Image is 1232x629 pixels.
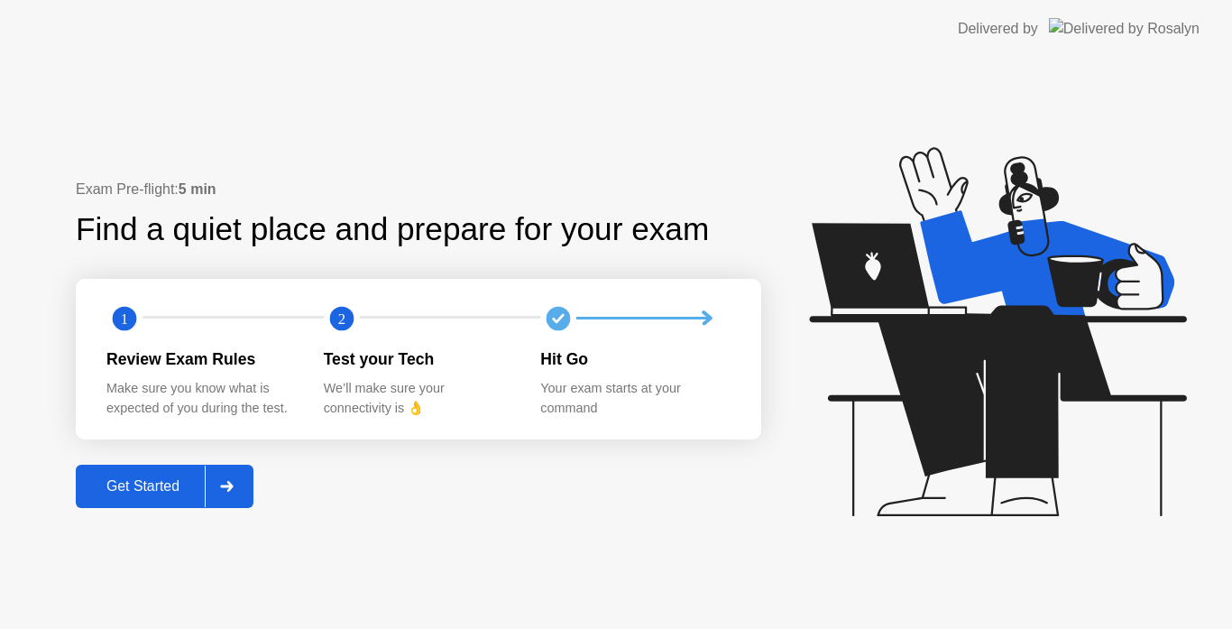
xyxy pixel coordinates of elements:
[338,310,345,327] text: 2
[1049,18,1200,39] img: Delivered by Rosalyn
[76,179,761,200] div: Exam Pre-flight:
[540,379,729,418] div: Your exam starts at your command
[324,347,512,371] div: Test your Tech
[540,347,729,371] div: Hit Go
[106,379,295,418] div: Make sure you know what is expected of you during the test.
[958,18,1038,40] div: Delivered by
[76,465,253,508] button: Get Started
[324,379,512,418] div: We’ll make sure your connectivity is 👌
[121,310,128,327] text: 1
[76,206,712,254] div: Find a quiet place and prepare for your exam
[106,347,295,371] div: Review Exam Rules
[81,478,205,495] div: Get Started
[179,181,216,197] b: 5 min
